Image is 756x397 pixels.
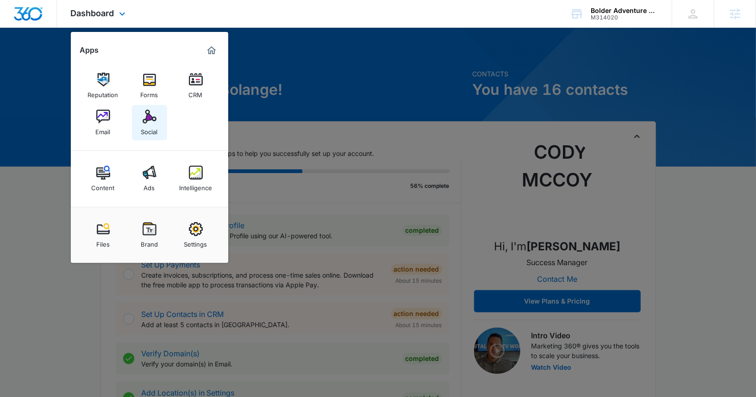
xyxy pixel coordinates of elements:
[92,180,115,192] div: Content
[86,161,121,196] a: Content
[184,236,207,248] div: Settings
[591,7,658,14] div: account name
[86,105,121,140] a: Email
[132,217,167,253] a: Brand
[178,68,213,103] a: CRM
[179,180,212,192] div: Intelligence
[71,8,114,18] span: Dashboard
[189,87,203,99] div: CRM
[178,161,213,196] a: Intelligence
[86,68,121,103] a: Reputation
[204,43,219,58] a: Marketing 360® Dashboard
[132,161,167,196] a: Ads
[132,105,167,140] a: Social
[144,180,155,192] div: Ads
[141,124,158,136] div: Social
[96,236,110,248] div: Files
[86,217,121,253] a: Files
[591,14,658,21] div: account id
[88,87,119,99] div: Reputation
[80,46,99,55] h2: Apps
[178,217,213,253] a: Settings
[132,68,167,103] a: Forms
[141,87,158,99] div: Forms
[96,124,111,136] div: Email
[141,236,158,248] div: Brand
